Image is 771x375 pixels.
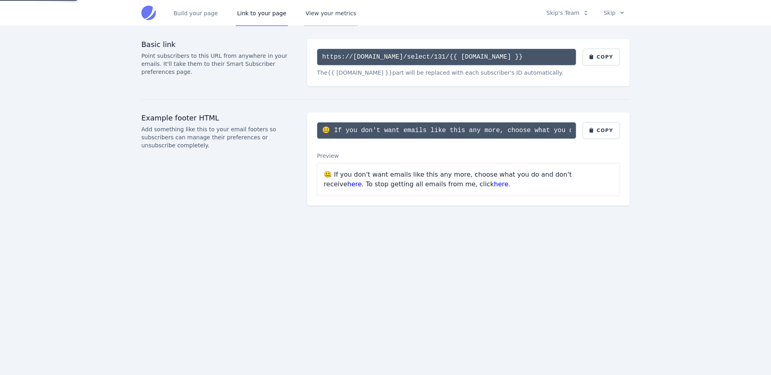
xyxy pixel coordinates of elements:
p: Point subscribers to this URL from anywhere in your emails. It'll take them to their Smart Subscr... [141,52,298,76]
button: Skip [598,6,630,20]
h3: Basic link [141,39,298,50]
div: 🤐 If you don't want emails like this any more, choose what you do and don't receive . To stop get... [317,163,620,196]
div: Preview [317,152,620,160]
button: Skip's Team [541,6,594,20]
p: Add something like this to your email footers so subscribers can manage their preferences or unsu... [141,125,298,149]
button: Copy [583,122,620,139]
h3: Example footer HTML [141,112,298,124]
div: The part will be replaced with each subscriber's ID automatically. [317,69,620,77]
span: {{ [DOMAIN_NAME] }} [327,69,392,76]
button: Copy [583,49,620,65]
